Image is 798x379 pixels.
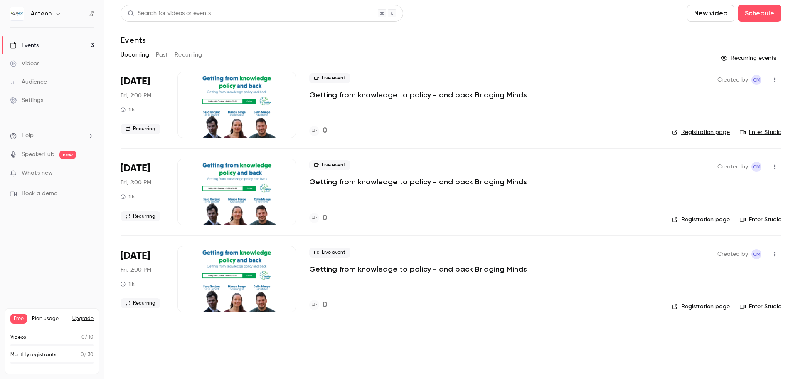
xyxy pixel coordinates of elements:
span: [DATE] [121,249,150,263]
h4: 0 [323,213,327,224]
span: Recurring [121,211,160,221]
h6: Acteon [31,10,52,18]
button: Schedule [738,5,781,22]
div: Audience [10,78,47,86]
span: What's new [22,169,53,178]
a: Enter Studio [740,302,781,311]
div: Settings [10,96,43,104]
span: Recurring [121,298,160,308]
span: CM [753,75,761,85]
button: New video [687,5,734,22]
a: Enter Studio [740,128,781,136]
div: 1 h [121,281,135,287]
a: Enter Studio [740,216,781,224]
p: / 10 [81,334,94,341]
span: Fri, 2:00 PM [121,178,151,187]
span: Free [10,314,27,324]
span: [DATE] [121,162,150,175]
a: 0 [309,213,327,224]
button: Past [156,48,168,62]
a: SpeakerHub [22,150,54,159]
span: Recurring [121,124,160,134]
button: Recurring [175,48,202,62]
a: Getting from knowledge to policy - and back Bridging Minds [309,177,527,187]
span: 0 [81,335,85,340]
span: Book a demo [22,189,57,198]
a: 0 [309,125,327,136]
span: Colin Mange [751,249,761,259]
span: new [59,151,76,159]
span: Help [22,131,34,140]
div: 1 h [121,107,135,113]
a: Registration page [672,128,730,136]
span: Colin Mange [751,162,761,172]
span: 0 [81,352,84,357]
div: Events [10,41,39,50]
button: Upcoming [121,48,149,62]
div: Oct 31 Fri, 2:00 PM (Europe/Paris) [121,159,164,225]
span: [DATE] [121,75,150,88]
img: Acteon [10,7,24,20]
div: Oct 24 Fri, 2:00 PM (Europe/Paris) [121,72,164,138]
span: CM [753,162,761,172]
div: Search for videos or events [128,9,211,18]
span: Colin Mange [751,75,761,85]
span: Created by [717,249,748,259]
h4: 0 [323,300,327,311]
span: Fri, 2:00 PM [121,266,151,274]
span: Created by [717,162,748,172]
a: Getting from knowledge to policy - and back Bridging Minds [309,264,527,274]
a: Registration page [672,216,730,224]
span: Fri, 2:00 PM [121,92,151,100]
h4: 0 [323,125,327,136]
p: Monthly registrants [10,351,57,359]
button: Recurring events [717,52,781,65]
button: Upgrade [72,315,94,322]
a: Registration page [672,302,730,311]
p: Videos [10,334,26,341]
a: Getting from knowledge to policy - and back Bridging Minds [309,90,527,100]
h1: Events [121,35,146,45]
span: Live event [309,73,350,83]
span: Plan usage [32,315,67,322]
p: / 30 [81,351,94,359]
li: help-dropdown-opener [10,131,94,140]
span: Live event [309,160,350,170]
div: Videos [10,59,39,68]
div: 1 h [121,193,135,200]
div: Nov 28 Fri, 2:00 PM (Europe/Paris) [121,246,164,312]
a: 0 [309,300,327,311]
span: Created by [717,75,748,85]
span: CM [753,249,761,259]
span: Live event [309,248,350,258]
